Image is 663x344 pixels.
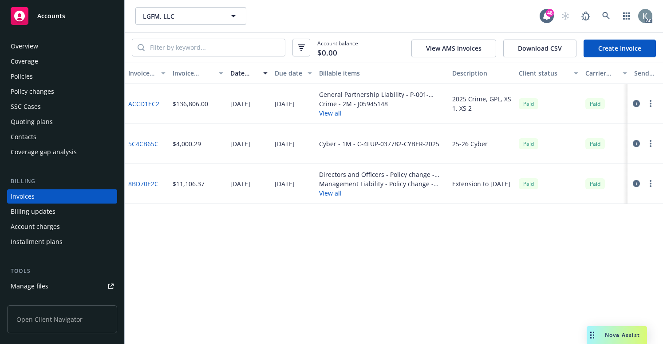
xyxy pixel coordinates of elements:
div: SSC Cases [11,100,41,114]
a: Switch app [618,7,635,25]
button: View all [319,188,445,198]
svg: Search [138,44,145,51]
div: Overview [11,39,38,53]
div: 2025 Crime, GPL, XS 1, XS 2 [452,94,512,113]
button: Invoice amount [169,63,227,84]
div: 25-26 Cyber [452,139,488,148]
div: [DATE] [230,179,250,188]
div: Management Liability - Policy change - 715736470 [319,179,445,188]
button: Nova Assist [587,326,647,344]
a: Policy changes [7,84,117,99]
div: Paid [585,98,605,109]
div: Client status [519,68,568,78]
div: Date issued [230,68,258,78]
div: Description [452,68,512,78]
input: Filter by keyword... [145,39,285,56]
div: Invoice ID [128,68,156,78]
div: Due date [275,68,302,78]
span: $0.00 [317,47,337,59]
div: Manage files [11,279,48,293]
div: Billable items [319,68,445,78]
a: Billing updates [7,204,117,219]
div: Paid [585,138,605,149]
a: Policies [7,69,117,84]
button: LGFM, LLC [135,7,246,25]
span: Open Client Navigator [7,305,117,333]
a: Coverage gap analysis [7,145,117,159]
div: Carrier status [585,68,617,78]
div: [DATE] [275,99,295,108]
div: [DATE] [230,99,250,108]
a: Quoting plans [7,115,117,129]
div: Quoting plans [11,115,53,129]
button: Date issued [227,63,271,84]
a: Account charges [7,220,117,234]
span: Accounts [37,12,65,20]
a: Contacts [7,130,117,144]
div: Invoice amount [173,68,213,78]
div: $136,806.00 [173,99,208,108]
img: photo [638,9,652,23]
a: Accounts [7,4,117,28]
button: View AMS invoices [411,40,496,57]
div: $11,106.37 [173,179,205,188]
button: View all [319,108,445,118]
div: Account charges [11,220,60,234]
div: $4,000.29 [173,139,201,148]
a: Policy checking [7,294,117,308]
a: Overview [7,39,117,53]
div: Paid [585,178,605,189]
span: LGFM, LLC [143,12,220,21]
div: Drag to move [587,326,598,344]
div: Coverage [11,54,38,68]
a: SSC Cases [7,100,117,114]
div: Paid [519,98,538,109]
div: Installment plans [11,235,63,249]
div: General Partnership Liability - P-001-001646096-01 [319,90,445,99]
a: 8BD70E2C [128,179,158,188]
div: Contacts [11,130,36,144]
a: Search [597,7,615,25]
button: Billable items [316,63,449,84]
div: [DATE] [275,179,295,188]
a: Manage files [7,279,117,293]
a: Coverage [7,54,117,68]
div: Policy changes [11,84,54,99]
a: 5C4CB65C [128,139,158,148]
button: Client status [515,63,582,84]
div: Billing [7,177,117,186]
button: Download CSV [503,40,576,57]
div: Tools [7,267,117,276]
div: Cyber - 1M - C-4LUP-037782-CYBER-2025 [319,139,439,148]
a: Installment plans [7,235,117,249]
div: Paid [519,178,538,189]
button: Invoice ID [125,63,169,84]
a: Invoices [7,189,117,204]
button: Carrier status [582,63,631,84]
div: Policy checking [11,294,55,308]
div: Directors and Officers - Policy change - PEXE247502 [319,170,445,179]
button: Description [449,63,515,84]
div: Invoices [11,189,35,204]
button: Due date [271,63,316,84]
div: Crime - 2M - J05945148 [319,99,445,108]
a: ACCD1EC2 [128,99,159,108]
div: Policies [11,69,33,84]
div: [DATE] [230,139,250,148]
span: Account balance [317,40,358,56]
div: [DATE] [275,139,295,148]
div: Coverage gap analysis [11,145,77,159]
a: Start snowing [556,7,574,25]
div: Billing updates [11,204,55,219]
div: 48 [546,9,554,17]
a: Report a Bug [577,7,595,25]
a: Create Invoice [584,40,656,57]
div: Paid [519,138,538,149]
span: Nova Assist [605,331,640,339]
